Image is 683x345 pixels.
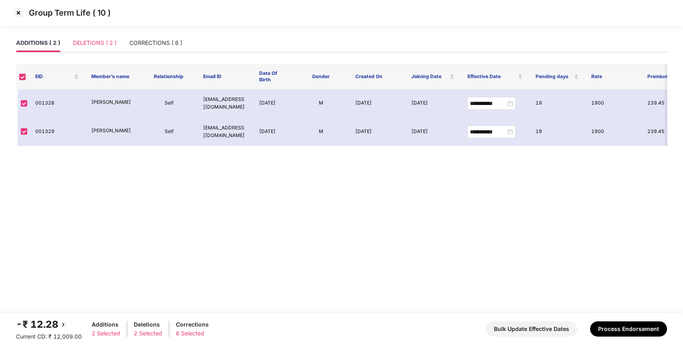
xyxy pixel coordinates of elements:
td: [DATE] [349,89,405,118]
td: 19 [529,118,585,146]
td: 001329 [29,118,85,146]
td: [EMAIL_ADDRESS][DOMAIN_NAME] [197,89,253,118]
td: M [293,89,349,118]
th: Effective Date [461,64,529,89]
span: EID [35,73,73,80]
td: Self [141,89,197,118]
div: CORRECTIONS ( 6 ) [129,38,182,47]
td: M [293,118,349,146]
img: svg+xml;base64,PHN2ZyBpZD0iQ3Jvc3MtMzJ4MzIiIHhtbG5zPSJodHRwOi8vd3d3LnczLm9yZy8yMDAwL3N2ZyIgd2lkdG... [12,6,25,19]
td: 001328 [29,89,85,118]
div: -₹ 12.28 [16,317,82,332]
th: Rate [585,64,641,89]
td: [DATE] [253,118,293,146]
div: 2 Selected [92,329,120,338]
td: [DATE] [253,89,293,118]
th: Date Of Birth [253,64,293,89]
img: svg+xml;base64,PHN2ZyBpZD0iQmFjay0yMHgyMCIgeG1sbnM9Imh0dHA6Ly93d3cudzMub3JnLzIwMDAvc3ZnIiB3aWR0aD... [58,320,68,329]
td: 1900 [585,118,641,146]
td: 19 [529,89,585,118]
td: [EMAIL_ADDRESS][DOMAIN_NAME] [197,118,253,146]
div: Deletions [134,320,162,329]
p: Group Term Life ( 10 ) [29,8,111,18]
th: Member’s name [85,64,141,89]
th: Gender [293,64,349,89]
p: [PERSON_NAME] [91,127,135,135]
p: [PERSON_NAME] [91,99,135,106]
th: Joining Date [405,64,461,89]
th: Created On [349,64,405,89]
td: [DATE] [405,89,461,118]
span: Current CD: ₹ 12,009.00 [16,333,82,340]
th: Relationship [141,64,197,89]
button: Process Endorsement [590,321,667,337]
div: DELETIONS ( 2 ) [73,38,117,47]
button: Bulk Update Effective Dates [486,321,577,337]
th: EID [29,64,85,89]
span: Effective Date [467,73,516,80]
span: Joining Date [411,73,449,80]
th: Email ID [197,64,253,89]
td: 1900 [585,89,641,118]
td: [DATE] [405,118,461,146]
div: 6 Selected [176,329,209,338]
div: ADDITIONS ( 2 ) [16,38,60,47]
div: 2 Selected [134,329,162,338]
div: Additions [92,320,120,329]
th: Pending days [529,64,585,89]
td: [DATE] [349,118,405,146]
td: Self [141,118,197,146]
div: Corrections [176,320,209,329]
span: Pending days [535,73,572,80]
